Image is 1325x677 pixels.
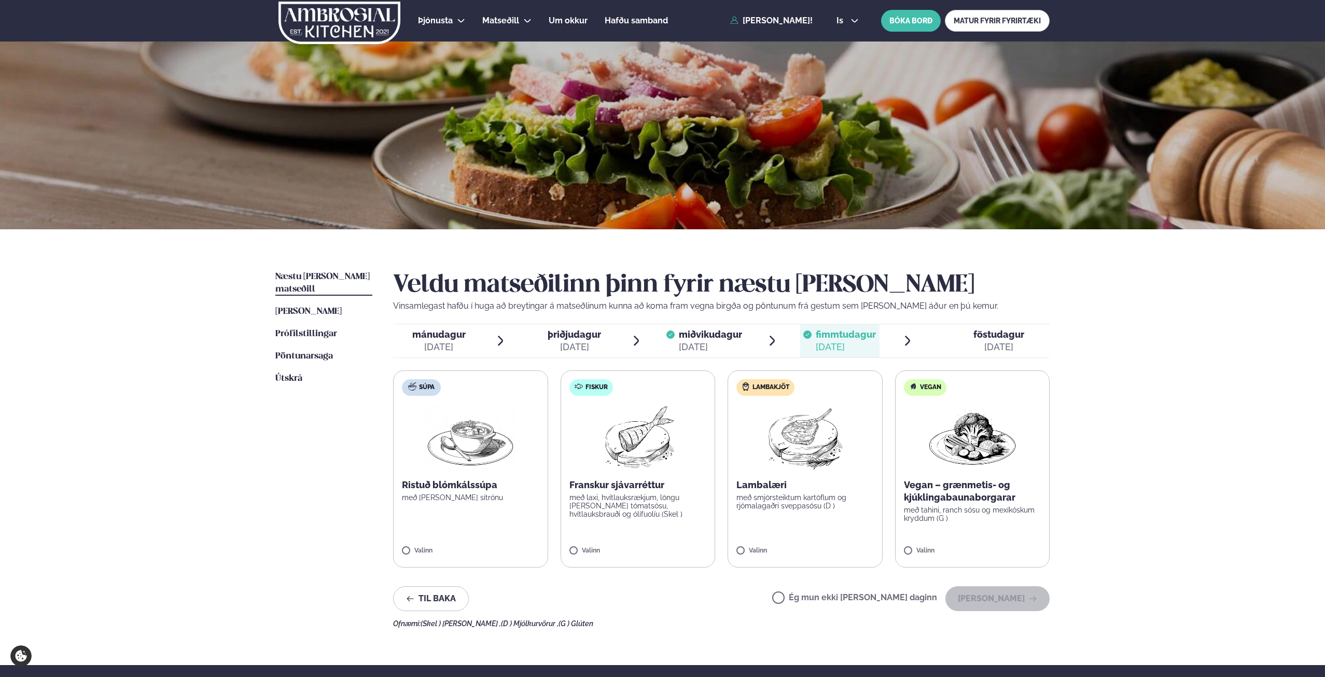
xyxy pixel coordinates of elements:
[881,10,941,32] button: BÓKA BORÐ
[421,619,501,628] span: (Skel ) [PERSON_NAME] ,
[920,383,941,392] span: Vegan
[548,341,601,353] div: [DATE]
[408,382,416,391] img: soup.svg
[679,341,742,353] div: [DATE]
[275,271,372,296] a: Næstu [PERSON_NAME] matseðill
[393,271,1050,300] h2: Veldu matseðilinn þinn fyrir næstu [PERSON_NAME]
[736,479,874,491] p: Lambalæri
[482,16,519,25] span: Matseðill
[275,350,333,363] a: Pöntunarsaga
[275,374,302,383] span: Útskrá
[412,341,466,353] div: [DATE]
[549,16,588,25] span: Um okkur
[816,341,876,353] div: [DATE]
[482,15,519,27] a: Matseðill
[548,329,601,340] span: þriðjudagur
[275,329,337,338] span: Prófílstillingar
[275,328,337,340] a: Prófílstillingar
[393,300,1050,312] p: Vinsamlegast hafðu í huga að breytingar á matseðlinum kunna að koma fram vegna birgða og pöntunum...
[904,506,1041,522] p: með tahini, ranch sósu og mexíkóskum kryddum (G )
[559,619,593,628] span: (G ) Glúten
[904,479,1041,504] p: Vegan – grænmetis- og kjúklingabaunaborgarar
[575,382,583,391] img: fish.svg
[275,372,302,385] a: Útskrá
[277,2,401,44] img: logo
[412,329,466,340] span: mánudagur
[275,307,342,316] span: [PERSON_NAME]
[275,306,342,318] a: [PERSON_NAME]
[569,479,707,491] p: Franskur sjávarréttur
[752,383,789,392] span: Lambakjöt
[592,404,684,471] img: Fish.png
[275,272,370,294] span: Næstu [PERSON_NAME] matseðill
[549,15,588,27] a: Um okkur
[419,383,435,392] span: Súpa
[730,16,813,25] a: [PERSON_NAME]!
[425,404,516,471] img: Soup.png
[945,10,1050,32] a: MATUR FYRIR FYRIRTÆKI
[569,493,707,518] p: með laxi, hvítlauksrækjum, löngu [PERSON_NAME] tómatsósu, hvítlauksbrauði og ólífuolíu (Skel )
[402,479,539,491] p: Ristuð blómkálssúpa
[10,645,32,667] a: Cookie settings
[418,15,453,27] a: Þjónusta
[679,329,742,340] span: miðvikudagur
[836,17,846,25] span: is
[909,382,917,391] img: Vegan.svg
[736,493,874,510] p: með smjörsteiktum kartöflum og rjómalagaðri sveppasósu (D )
[816,329,876,340] span: fimmtudagur
[501,619,559,628] span: (D ) Mjólkurvörur ,
[973,341,1024,353] div: [DATE]
[393,619,1050,628] div: Ofnæmi:
[759,404,851,471] img: Lamb-Meat.png
[742,382,750,391] img: Lamb.svg
[418,16,453,25] span: Þjónusta
[605,16,668,25] span: Hafðu samband
[927,404,1018,471] img: Vegan.png
[828,17,867,25] button: is
[393,586,469,611] button: Til baka
[945,586,1050,611] button: [PERSON_NAME]
[275,352,333,361] span: Pöntunarsaga
[973,329,1024,340] span: föstudagur
[605,15,668,27] a: Hafðu samband
[585,383,608,392] span: Fiskur
[402,493,539,502] p: með [PERSON_NAME] sítrónu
